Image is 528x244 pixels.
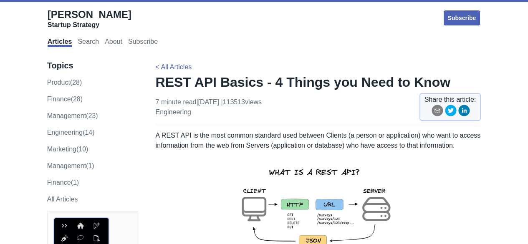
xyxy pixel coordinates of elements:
p: 7 minute read | [DATE] [156,97,262,117]
a: Subscribe [128,38,158,47]
a: Finance(1) [47,179,79,186]
a: [PERSON_NAME]Startup Strategy [48,8,131,29]
h3: Topics [47,60,138,71]
a: management(23) [47,112,98,119]
a: Articles [48,38,72,47]
div: Startup Strategy [48,21,131,29]
a: engineering(14) [47,129,95,136]
a: All Articles [47,196,78,203]
a: product(28) [47,79,82,86]
p: A REST API is the most common standard used between Clients (a person or application) who want to... [156,131,481,151]
span: [PERSON_NAME] [48,9,131,20]
button: twitter [445,105,457,119]
a: Search [78,38,99,47]
h1: REST API Basics - 4 Things you Need to Know [156,74,481,91]
span: | 113513 views [221,98,262,106]
a: Subscribe [443,10,481,26]
a: marketing(10) [47,146,88,153]
button: email [432,105,443,119]
a: < All Articles [156,63,192,70]
span: Share this article: [424,95,476,105]
a: engineering [156,108,191,116]
a: About [105,38,122,47]
a: finance(28) [47,96,83,103]
a: Management(1) [47,162,94,169]
button: linkedin [458,105,470,119]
